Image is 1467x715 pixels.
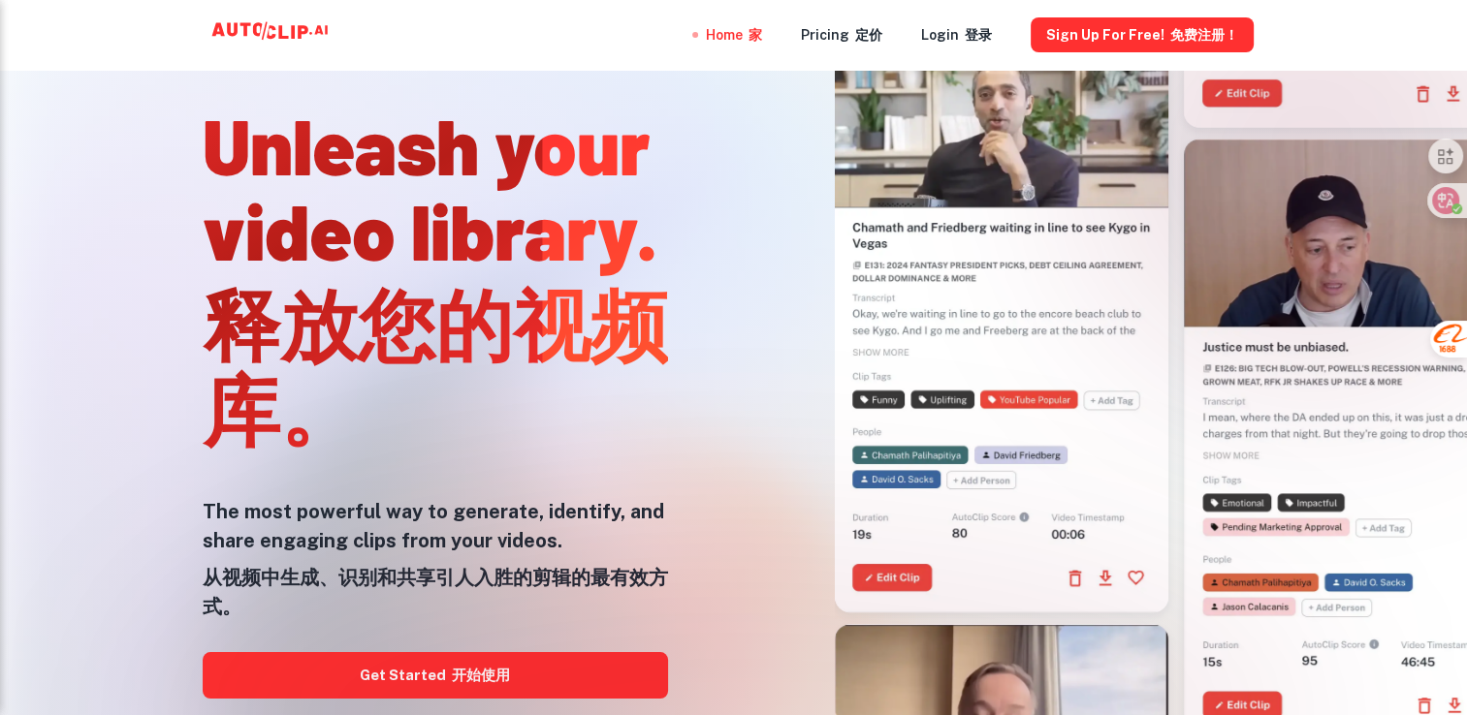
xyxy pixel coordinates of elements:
[203,102,668,458] h1: Unleash your video library.
[203,276,668,454] font: 释放您的视频库。
[1031,17,1254,52] button: Sign Up for free! 免费注册！
[965,27,992,43] font: 登录
[855,27,882,43] font: 定价
[1170,27,1238,43] font: 免费注册！
[203,566,668,618] font: 从视频中生成、识别和共享引人入胜的剪辑的最有效方式。
[203,497,668,629] h5: The most powerful way to generate, identify, and share engaging clips from your videos.
[749,27,762,43] font: 家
